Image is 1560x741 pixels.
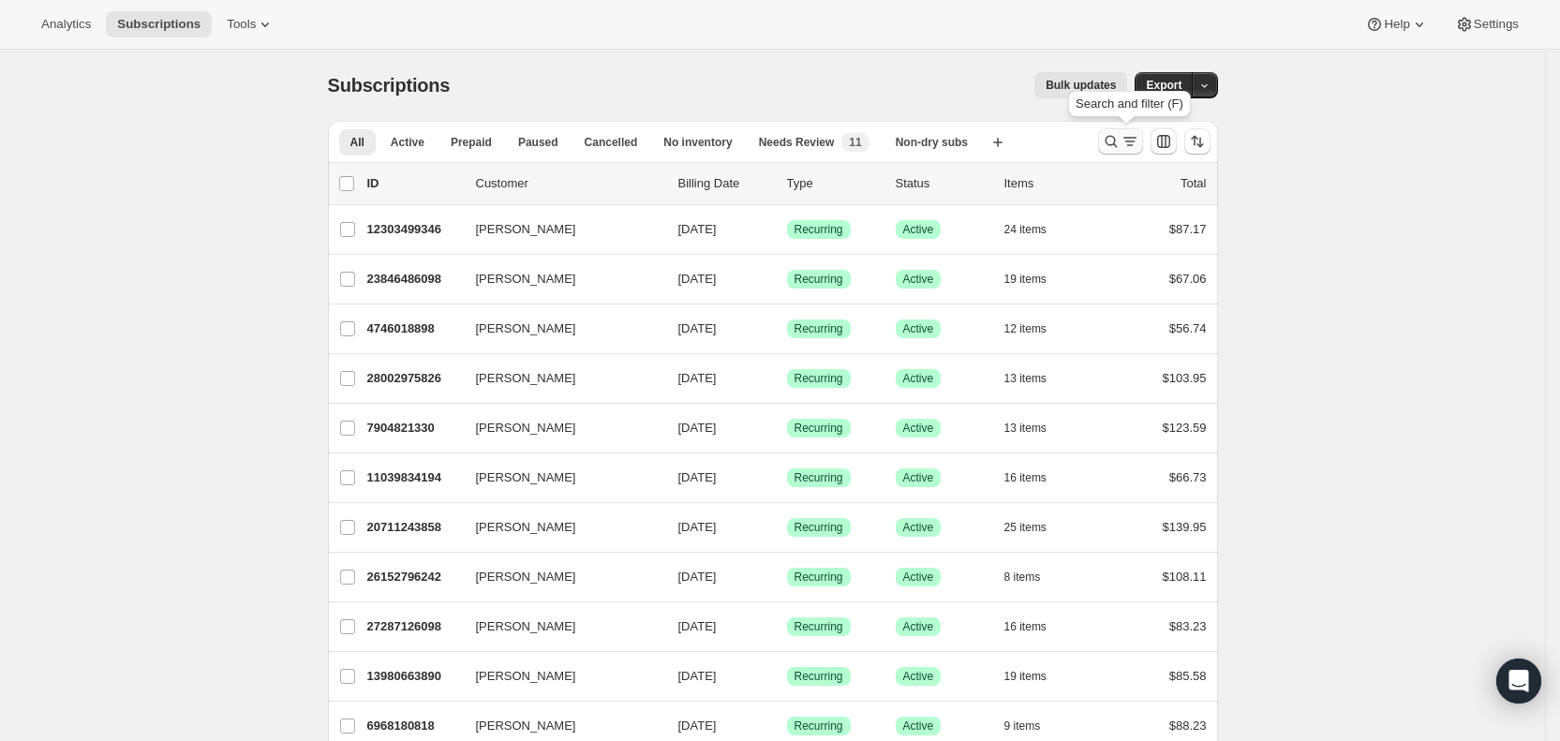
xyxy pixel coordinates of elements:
[1151,128,1177,155] button: Customize table column order and visibility
[903,371,934,386] span: Active
[1098,128,1143,155] button: Search and filter results
[30,11,102,37] button: Analytics
[350,135,364,150] span: All
[903,669,934,684] span: Active
[1004,619,1047,634] span: 16 items
[1004,371,1047,386] span: 13 items
[1004,713,1062,739] button: 9 items
[903,272,934,287] span: Active
[367,316,1207,342] div: 4746018898[PERSON_NAME][DATE]SuccessRecurringSuccessActive12 items$56.74
[678,470,717,484] span: [DATE]
[465,264,652,294] button: [PERSON_NAME]
[1384,17,1409,32] span: Help
[903,719,934,734] span: Active
[795,619,843,634] span: Recurring
[106,11,212,37] button: Subscriptions
[391,135,424,150] span: Active
[1004,365,1067,392] button: 13 items
[476,568,576,586] span: [PERSON_NAME]
[518,135,558,150] span: Paused
[476,518,576,537] span: [PERSON_NAME]
[367,415,1207,441] div: 7904821330[PERSON_NAME][DATE]SuccessRecurringSuccessActive13 items$123.59
[678,669,717,683] span: [DATE]
[465,512,652,542] button: [PERSON_NAME]
[678,222,717,236] span: [DATE]
[795,470,843,485] span: Recurring
[367,174,461,193] p: ID
[678,421,717,435] span: [DATE]
[476,419,576,437] span: [PERSON_NAME]
[1004,465,1067,491] button: 16 items
[465,215,652,245] button: [PERSON_NAME]
[367,465,1207,491] div: 11039834194[PERSON_NAME][DATE]SuccessRecurringSuccessActive16 items$66.73
[476,468,576,487] span: [PERSON_NAME]
[903,321,934,336] span: Active
[367,717,461,735] p: 6968180818
[367,663,1207,689] div: 13980663890[PERSON_NAME][DATE]SuccessRecurringSuccessActive19 items$85.58
[1496,659,1541,704] div: Open Intercom Messenger
[1004,570,1041,585] span: 8 items
[1004,719,1041,734] span: 9 items
[1184,128,1211,155] button: Sort the results
[367,216,1207,243] div: 12303499346[PERSON_NAME][DATE]SuccessRecurringSuccessActive24 items$87.17
[1169,272,1207,286] span: $67.06
[678,321,717,335] span: [DATE]
[367,514,1207,541] div: 20711243858[PERSON_NAME][DATE]SuccessRecurringSuccessActive25 items$139.95
[1046,78,1116,93] span: Bulk updates
[983,129,1013,156] button: Create new view
[896,174,989,193] p: Status
[215,11,286,37] button: Tools
[678,174,772,193] p: Billing Date
[1163,421,1207,435] span: $123.59
[367,617,461,636] p: 27287126098
[227,17,256,32] span: Tools
[903,570,934,585] span: Active
[1163,371,1207,385] span: $103.95
[1004,669,1047,684] span: 19 items
[367,369,461,388] p: 28002975826
[1474,17,1519,32] span: Settings
[367,518,461,537] p: 20711243858
[465,661,652,691] button: [PERSON_NAME]
[476,717,576,735] span: [PERSON_NAME]
[367,365,1207,392] div: 28002975826[PERSON_NAME][DATE]SuccessRecurringSuccessActive13 items$103.95
[451,135,492,150] span: Prepaid
[1444,11,1530,37] button: Settings
[1004,520,1047,535] span: 25 items
[849,135,861,150] span: 11
[1004,321,1047,336] span: 12 items
[1169,222,1207,236] span: $87.17
[465,562,652,592] button: [PERSON_NAME]
[795,421,843,436] span: Recurring
[795,520,843,535] span: Recurring
[367,614,1207,640] div: 27287126098[PERSON_NAME][DATE]SuccessRecurringSuccessActive16 items$83.23
[896,135,968,150] span: Non-dry subs
[787,174,881,193] div: Type
[476,319,576,338] span: [PERSON_NAME]
[1004,470,1047,485] span: 16 items
[367,667,461,686] p: 13980663890
[903,619,934,634] span: Active
[1169,619,1207,633] span: $83.23
[795,272,843,287] span: Recurring
[1181,174,1206,193] p: Total
[678,619,717,633] span: [DATE]
[795,371,843,386] span: Recurring
[1004,174,1098,193] div: Items
[1169,470,1207,484] span: $66.73
[465,463,652,493] button: [PERSON_NAME]
[1163,570,1207,584] span: $108.11
[1004,663,1067,689] button: 19 items
[465,314,652,344] button: [PERSON_NAME]
[1004,266,1067,292] button: 19 items
[1004,272,1047,287] span: 19 items
[1169,719,1207,733] span: $88.23
[678,570,717,584] span: [DATE]
[1004,216,1067,243] button: 24 items
[678,272,717,286] span: [DATE]
[367,713,1207,739] div: 6968180818[PERSON_NAME][DATE]SuccessRecurringSuccessActive9 items$88.23
[41,17,91,32] span: Analytics
[476,270,576,289] span: [PERSON_NAME]
[795,719,843,734] span: Recurring
[903,520,934,535] span: Active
